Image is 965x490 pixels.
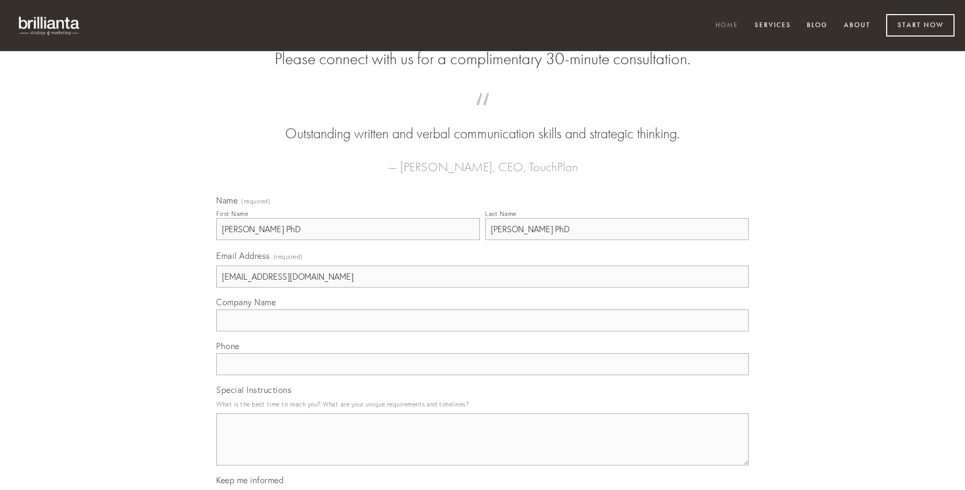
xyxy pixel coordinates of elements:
[216,341,240,351] span: Phone
[233,103,732,144] blockquote: Outstanding written and verbal communication skills and strategic thinking.
[216,49,749,69] h2: Please connect with us for a complimentary 30-minute consultation.
[216,475,284,485] span: Keep me informed
[216,385,291,395] span: Special Instructions
[216,210,248,218] div: First Name
[837,17,877,34] a: About
[709,17,745,34] a: Home
[216,297,276,307] span: Company Name
[216,397,749,411] p: What is the best time to reach you? What are your unique requirements and timelines?
[10,10,89,41] img: brillianta - research, strategy, marketing
[241,198,270,205] span: (required)
[216,195,238,206] span: Name
[216,250,270,261] span: Email Address
[274,249,303,264] span: (required)
[233,103,732,124] span: “
[800,17,834,34] a: Blog
[748,17,798,34] a: Services
[886,14,955,37] a: Start Now
[485,210,516,218] div: Last Name
[233,144,732,177] figcaption: — [PERSON_NAME], CEO, TouchPlan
